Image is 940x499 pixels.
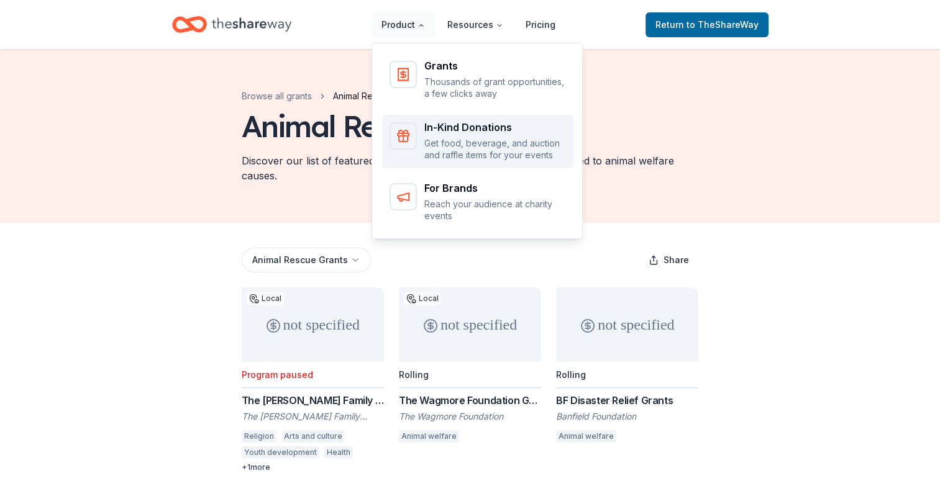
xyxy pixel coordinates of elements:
button: Product [372,12,435,37]
p: Thousands of grant opportunities, a few clicks away [424,76,566,100]
span: Return [655,17,759,32]
div: The [PERSON_NAME] Family Foundation [242,410,384,423]
div: Rolling [399,369,429,380]
div: The [PERSON_NAME] Family Foundation Grant [242,393,384,408]
div: Animal Rescue Grants [242,109,535,143]
a: not specifiedLocalProgram pausedThe [PERSON_NAME] Family Foundation GrantThe [PERSON_NAME] Family... [242,287,384,472]
div: Animal welfare [556,430,616,443]
div: not specified [399,287,541,362]
div: Animal welfare [399,430,459,443]
nav: breadcrumb [242,89,421,104]
p: Reach your audience at charity events [424,198,566,222]
p: Get food, beverage, and auction and raffle items for your events [424,137,566,161]
div: For Brands [424,183,566,193]
div: Rolling [556,369,586,380]
span: Animal Rescue Grants [333,89,421,104]
div: Product [372,43,583,240]
div: not specified [242,287,384,362]
div: Local [247,292,284,305]
a: GrantsThousands of grant opportunities, a few clicks away [382,53,573,107]
div: The Wagmore Foundation [399,410,541,423]
div: In-Kind Donations [424,122,566,132]
div: Local [404,292,441,305]
a: not specifiedLocalRollingThe Wagmore Foundation GrantThe Wagmore FoundationAnimal welfare [399,287,541,446]
a: Pricing [516,12,565,37]
a: For BrandsReach your audience at charity events [382,176,573,230]
div: Religion [242,430,276,443]
div: Grants [424,61,566,71]
a: Browse all grants [242,89,312,104]
a: Home [172,10,291,39]
span: to TheShareWay [687,19,759,30]
div: Program paused [242,369,313,380]
button: Resources [437,12,513,37]
div: + 1 more [242,462,384,472]
div: Arts and culture [281,430,345,443]
div: BF Disaster Relief Grants [556,393,698,408]
div: Youth development [242,446,319,459]
div: Discover our list of featured animal rescue grants from funders dedicated to animal welfare causes. [242,153,699,183]
nav: Main [372,10,565,39]
a: Returnto TheShareWay [646,12,769,37]
a: not specifiedRollingBF Disaster Relief GrantsBanfield FoundationAnimal welfare [556,287,698,446]
button: Share [639,248,699,272]
div: not specified [556,287,698,362]
a: In-Kind DonationsGet food, beverage, and auction and raffle items for your events [382,115,573,169]
div: Banfield Foundation [556,410,698,423]
div: The Wagmore Foundation Grant [399,393,541,408]
span: Share [664,253,689,267]
div: Health [324,446,353,459]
